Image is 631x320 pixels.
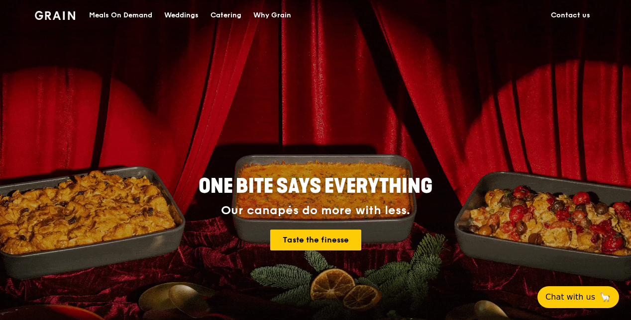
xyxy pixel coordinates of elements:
span: Chat with us [545,291,595,303]
div: Weddings [164,0,199,30]
div: Our canapés do more with less. [136,204,495,218]
a: Catering [205,0,247,30]
div: Why Grain [253,0,291,30]
div: Catering [210,0,241,30]
a: Why Grain [247,0,297,30]
a: Taste the finesse [270,230,361,250]
img: Grain [35,11,75,20]
span: ONE BITE SAYS EVERYTHING [199,174,432,198]
button: Chat with us🦙 [537,286,619,308]
a: Weddings [158,0,205,30]
div: Meals On Demand [89,0,152,30]
span: 🦙 [599,291,611,303]
a: Contact us [545,0,596,30]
